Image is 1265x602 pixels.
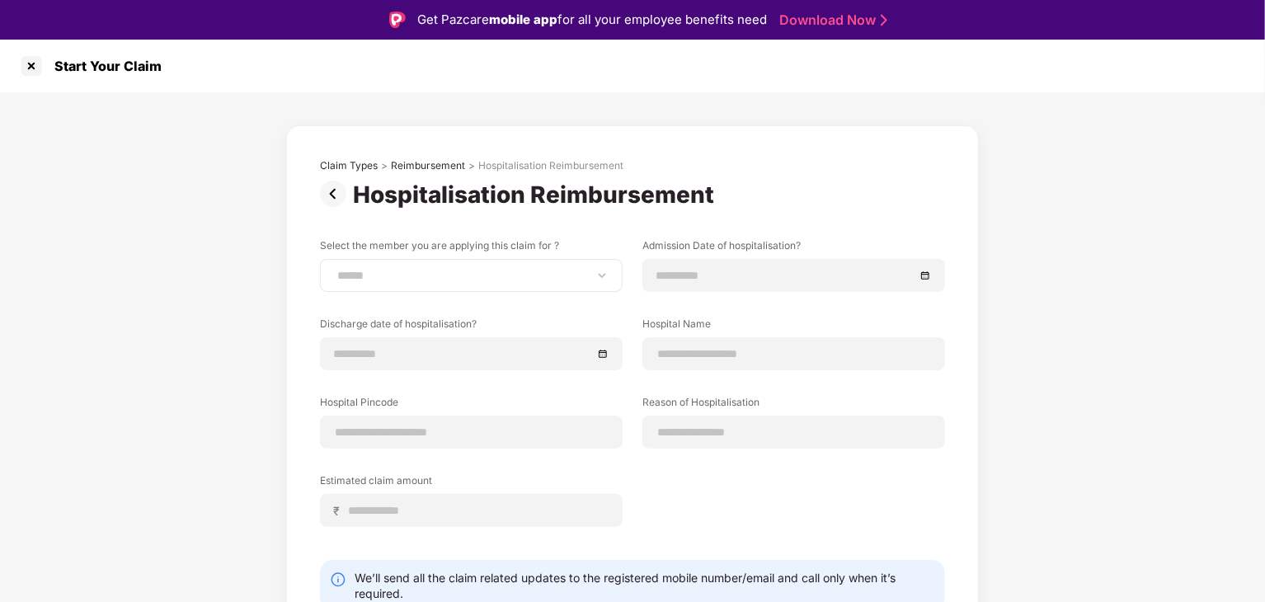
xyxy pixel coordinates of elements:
[489,12,557,27] strong: mobile app
[320,238,623,259] label: Select the member you are applying this claim for ?
[355,570,935,601] div: We’ll send all the claim related updates to the registered mobile number/email and call only when...
[468,159,475,172] div: >
[642,317,945,337] label: Hospital Name
[320,395,623,416] label: Hospital Pincode
[417,10,767,30] div: Get Pazcare for all your employee benefits need
[478,159,623,172] div: Hospitalisation Reimbursement
[642,395,945,416] label: Reason of Hospitalisation
[45,58,162,74] div: Start Your Claim
[320,317,623,337] label: Discharge date of hospitalisation?
[389,12,406,28] img: Logo
[320,159,378,172] div: Claim Types
[333,503,346,519] span: ₹
[391,159,465,172] div: Reimbursement
[642,238,945,259] label: Admission Date of hospitalisation?
[320,181,353,207] img: svg+xml;base64,PHN2ZyBpZD0iUHJldi0zMngzMiIgeG1sbnM9Imh0dHA6Ly93d3cudzMub3JnLzIwMDAvc3ZnIiB3aWR0aD...
[353,181,721,209] div: Hospitalisation Reimbursement
[320,473,623,494] label: Estimated claim amount
[881,12,887,29] img: Stroke
[330,571,346,588] img: svg+xml;base64,PHN2ZyBpZD0iSW5mby0yMHgyMCIgeG1sbnM9Imh0dHA6Ly93d3cudzMub3JnLzIwMDAvc3ZnIiB3aWR0aD...
[381,159,388,172] div: >
[779,12,882,29] a: Download Now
